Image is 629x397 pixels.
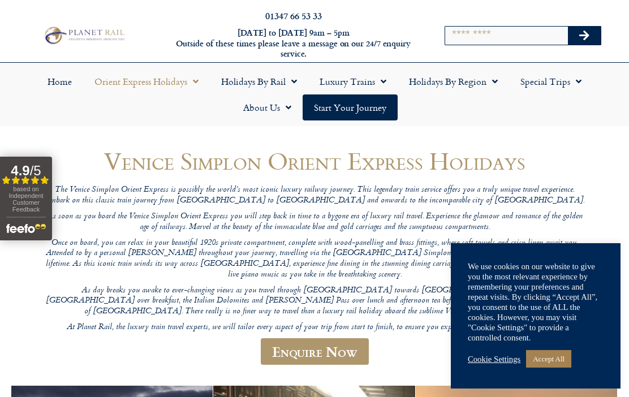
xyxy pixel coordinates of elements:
[308,68,398,94] a: Luxury Trains
[526,350,571,368] a: Accept All
[6,68,623,120] nav: Menu
[468,261,604,343] div: We use cookies on our website to give you the most relevant experience by remembering your prefer...
[261,338,369,365] a: Enquire Now
[43,185,586,206] p: The Venice Simplon Orient Express is possibly the world’s most iconic luxury railway journey. Thi...
[232,94,303,120] a: About Us
[568,27,601,45] button: Search
[43,286,586,317] p: As day breaks you awake to ever-changing views as you travel through [GEOGRAPHIC_DATA] towards [G...
[43,212,586,232] p: As soon as you board the Venice Simplon Orient Express you will step back in time to a bygone era...
[43,238,586,281] p: Once on board, you can relax in your beautiful 1920s private compartment, complete with wood-pane...
[43,148,586,174] h1: Venice Simplon Orient Express Holidays
[210,68,308,94] a: Holidays by Rail
[265,9,322,22] a: 01347 66 53 33
[171,28,417,59] h6: [DATE] to [DATE] 9am – 5pm Outside of these times please leave a message on our 24/7 enquiry serv...
[83,68,210,94] a: Orient Express Holidays
[36,68,83,94] a: Home
[303,94,398,120] a: Start your Journey
[509,68,593,94] a: Special Trips
[43,322,586,333] p: At Planet Rail, the luxury train travel experts, we will tailor every aspect of your trip from st...
[468,354,520,364] a: Cookie Settings
[41,25,127,46] img: Planet Rail Train Holidays Logo
[398,68,509,94] a: Holidays by Region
